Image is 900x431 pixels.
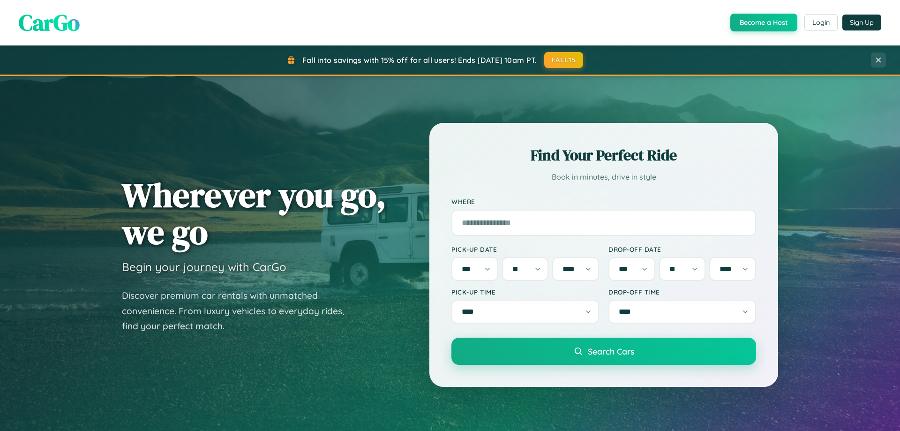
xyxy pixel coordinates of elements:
label: Drop-off Date [608,245,756,253]
label: Pick-up Time [451,288,599,296]
span: Search Cars [588,346,634,356]
label: Where [451,198,756,206]
span: Fall into savings with 15% off for all users! Ends [DATE] 10am PT. [302,55,537,65]
button: Become a Host [730,14,797,31]
span: CarGo [19,7,80,38]
h1: Wherever you go, we go [122,176,386,250]
button: Search Cars [451,338,756,365]
h2: Find Your Perfect Ride [451,145,756,166]
button: FALL15 [544,52,584,68]
label: Drop-off Time [608,288,756,296]
p: Book in minutes, drive in style [451,170,756,184]
button: Sign Up [842,15,881,30]
label: Pick-up Date [451,245,599,253]
h3: Begin your journey with CarGo [122,260,286,274]
p: Discover premium car rentals with unmatched convenience. From luxury vehicles to everyday rides, ... [122,288,356,334]
button: Login [804,14,838,31]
